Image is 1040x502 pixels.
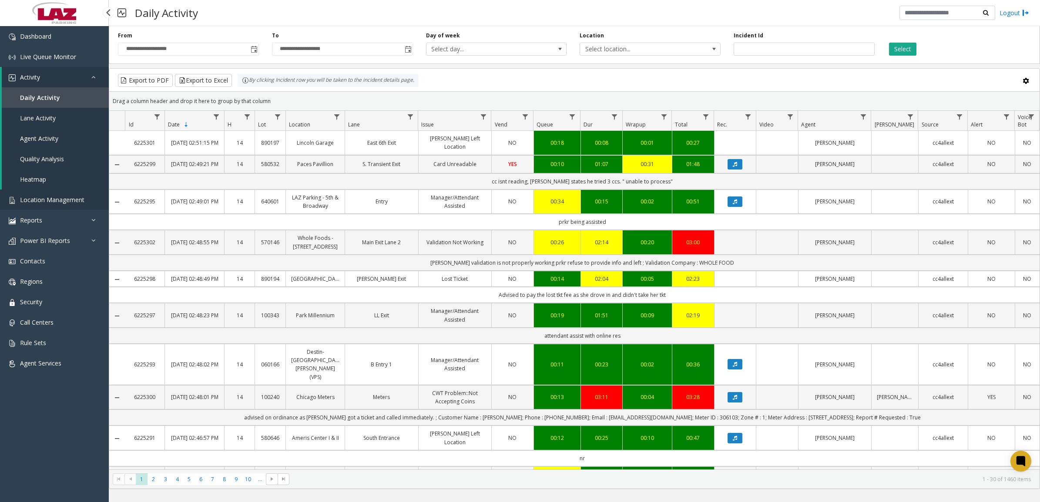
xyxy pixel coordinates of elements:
[678,275,709,283] div: 02:23
[20,196,84,204] span: Location Management
[497,160,528,168] a: YES
[9,258,16,265] img: 'icon'
[628,238,667,246] div: 00:20
[230,197,250,206] a: 14
[2,128,109,149] a: Agent Activity
[260,275,280,283] a: 890194
[9,319,16,326] img: 'icon'
[973,139,1010,147] a: NO
[924,275,963,283] a: cc4allext
[678,434,709,442] a: 00:47
[272,32,279,40] label: To
[9,299,16,306] img: 'icon'
[272,111,283,123] a: Lot Filter Menu
[117,2,126,23] img: pageIcon
[403,43,413,55] span: Toggle popup
[170,238,218,246] a: [DATE] 02:48:55 PM
[170,160,218,168] a: [DATE] 02:49:21 PM
[508,393,517,401] span: NO
[678,139,709,147] div: 00:27
[130,311,159,319] a: 6225297
[424,193,486,210] a: Manager/Attendant Assisted
[857,111,869,123] a: Agent Filter Menu
[586,197,617,206] a: 00:15
[1020,139,1034,147] a: NO
[924,434,963,442] a: cc4allext
[348,121,360,128] span: Lane
[1000,8,1029,17] a: Logout
[586,238,617,246] a: 02:14
[20,298,42,306] span: Security
[586,275,617,283] div: 02:04
[20,318,54,326] span: Call Centers
[1022,8,1029,17] img: logout
[678,197,709,206] div: 00:51
[628,197,667,206] div: 00:02
[539,160,575,168] div: 00:10
[628,275,667,283] a: 00:05
[291,275,339,283] a: [GEOGRAPHIC_DATA]
[241,111,253,123] a: H Filter Menu
[426,43,538,55] span: Select day...
[9,279,16,286] img: 'icon'
[20,32,51,40] span: Dashboard
[2,108,109,128] a: Lane Activity
[973,238,1010,246] a: NO
[424,275,486,283] a: Lost Ticket
[218,473,230,485] span: Page 8
[889,43,916,56] button: Select
[508,139,517,146] span: NO
[539,393,575,401] div: 00:13
[586,311,617,319] a: 01:51
[20,53,76,61] span: Live Queue Monitor
[291,139,339,147] a: Lincoln Garage
[804,238,866,246] a: [PERSON_NAME]
[170,311,218,319] a: [DATE] 02:48:23 PM
[230,275,250,283] a: 14
[539,311,575,319] a: 00:19
[539,275,575,283] div: 00:14
[904,111,916,123] a: Parker Filter Menu
[954,111,966,123] a: Source Filter Menu
[230,393,250,401] a: 14
[1020,197,1034,206] a: NO
[804,139,866,147] a: [PERSON_NAME]
[2,67,109,87] a: Activity
[973,275,1010,283] a: NO
[230,160,250,168] a: 14
[678,311,709,319] a: 02:19
[804,311,866,319] a: [PERSON_NAME]
[2,169,109,189] a: Heatmap
[628,434,667,442] div: 00:10
[260,360,280,369] a: 060166
[20,359,61,367] span: Agent Services
[9,197,16,204] img: 'icon'
[424,160,486,168] a: Card Unreadable
[973,197,1010,206] a: NO
[20,114,56,122] span: Lane Activity
[1001,111,1013,123] a: Alert Filter Menu
[804,160,866,168] a: [PERSON_NAME]
[260,139,280,147] a: 890197
[9,217,16,224] img: 'icon'
[136,473,148,485] span: Page 1
[924,197,963,206] a: cc4allext
[628,360,667,369] a: 00:02
[508,434,517,442] span: NO
[804,434,866,442] a: [PERSON_NAME]
[168,121,180,128] span: Date
[20,277,43,286] span: Regions
[678,393,709,401] a: 03:28
[628,393,667,401] div: 00:04
[125,287,1040,303] td: Advised to pay the lost tkt fee as she drove in and didn't take her tkt
[289,121,310,128] span: Location
[266,473,278,485] span: Go to the next page
[20,73,40,81] span: Activity
[404,111,416,123] a: Lane Filter Menu
[125,409,1040,426] td: advised on ordinance as [PERSON_NAME] got a ticket and called immediately. ; Customer Name : [PER...
[291,434,339,442] a: Ameris Center I & II
[678,160,709,168] div: 01:48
